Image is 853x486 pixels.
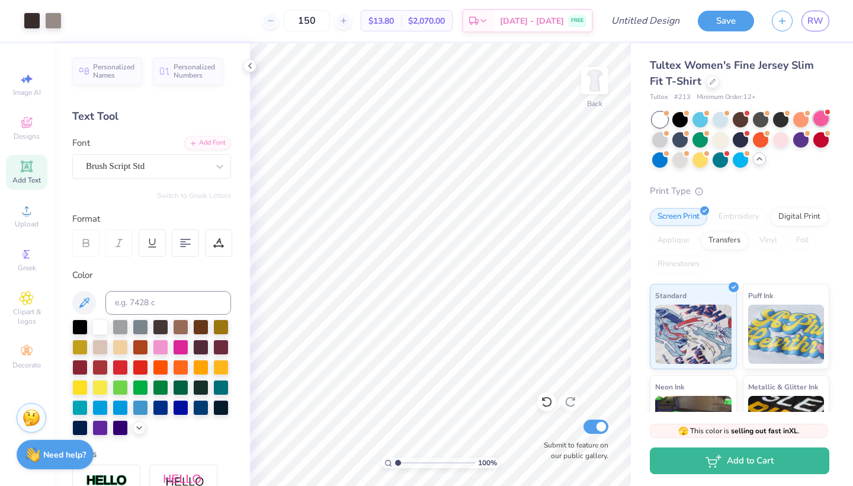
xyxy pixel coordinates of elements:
span: FREE [571,17,583,25]
div: Foil [788,232,816,250]
div: Add Font [184,136,231,150]
span: This color is . [678,426,800,436]
div: Rhinestones [650,255,707,273]
span: [DATE] - [DATE] [500,15,564,27]
span: Upload [15,219,39,229]
span: Standard [655,289,687,302]
div: Embroidery [711,208,767,226]
img: Puff Ink [748,305,825,364]
div: Transfers [701,232,748,250]
span: Greek [18,263,36,273]
div: Back [587,98,602,109]
img: Metallic & Glitter Ink [748,396,825,455]
span: Designs [14,132,40,141]
div: Text Tool [72,108,231,124]
button: Add to Cart [650,447,829,474]
span: Neon Ink [655,381,684,393]
span: Metallic & Glitter Ink [748,381,818,393]
span: Puff Ink [748,289,773,302]
button: Save [698,11,754,31]
span: $2,070.00 [408,15,445,27]
div: Vinyl [752,232,785,250]
img: Back [583,69,607,92]
span: Tultex Women's Fine Jersey Slim Fit T-Shirt [650,58,814,88]
span: 100 % [478,458,497,468]
span: Personalized Names [93,63,135,79]
strong: Need help? [43,449,86,461]
span: Minimum Order: 12 + [697,92,756,103]
a: RW [801,11,829,31]
div: Print Type [650,184,829,198]
span: $13.80 [368,15,394,27]
span: Tultex [650,92,668,103]
input: e.g. 7428 c [105,291,231,315]
span: Add Text [12,175,41,185]
img: Neon Ink [655,396,732,455]
div: Digital Print [771,208,828,226]
span: Clipart & logos [6,307,47,326]
img: Standard [655,305,732,364]
strong: selling out fast in XL [731,426,798,436]
input: Untitled Design [602,9,689,33]
div: Format [72,212,232,226]
div: Styles [72,447,231,461]
span: # 213 [674,92,691,103]
label: Font [72,136,90,150]
div: Screen Print [650,208,707,226]
input: – – [284,10,330,31]
div: Applique [650,232,697,250]
span: Image AI [13,88,41,97]
span: Personalized Numbers [174,63,216,79]
span: Decorate [12,360,41,370]
button: Switch to Greek Letters [157,191,231,200]
span: 🫣 [678,426,688,437]
span: RW [807,14,823,28]
div: Color [72,268,231,282]
label: Submit to feature on our public gallery. [537,440,608,461]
